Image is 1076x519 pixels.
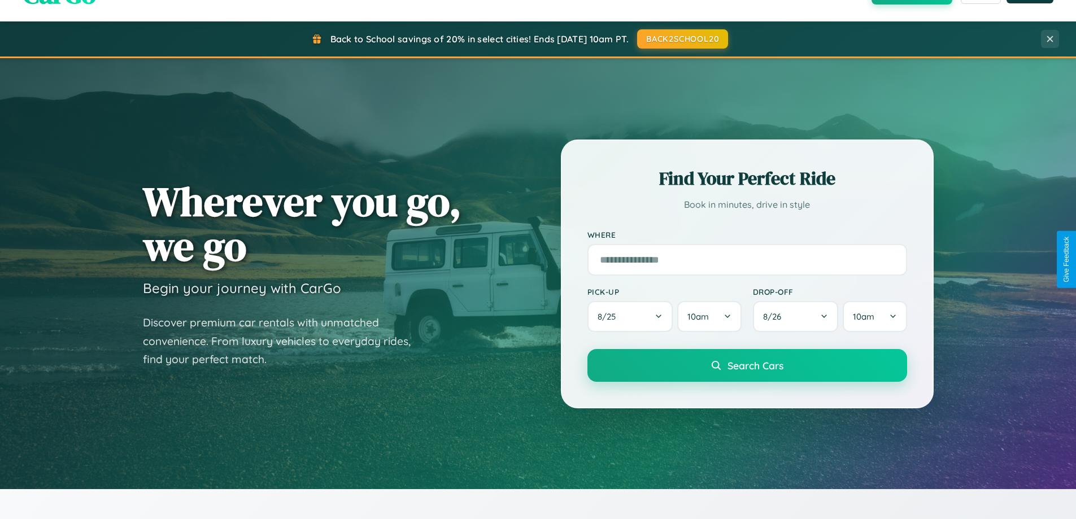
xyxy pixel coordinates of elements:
button: 8/25 [587,301,673,332]
label: Pick-up [587,287,742,296]
button: 8/26 [753,301,839,332]
button: BACK2SCHOOL20 [637,29,728,49]
label: Drop-off [753,287,907,296]
button: 10am [843,301,907,332]
p: Book in minutes, drive in style [587,197,907,213]
span: 8 / 26 [763,311,787,322]
h3: Begin your journey with CarGo [143,280,341,296]
button: Search Cars [587,349,907,382]
span: 8 / 25 [598,311,621,322]
span: Search Cars [728,359,783,372]
div: Give Feedback [1062,237,1070,282]
label: Where [587,230,907,239]
span: 10am [853,311,874,322]
button: 10am [677,301,741,332]
h1: Wherever you go, we go [143,179,461,268]
p: Discover premium car rentals with unmatched convenience. From luxury vehicles to everyday rides, ... [143,313,425,369]
span: 10am [687,311,709,322]
span: Back to School savings of 20% in select cities! Ends [DATE] 10am PT. [330,33,629,45]
h2: Find Your Perfect Ride [587,166,907,191]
